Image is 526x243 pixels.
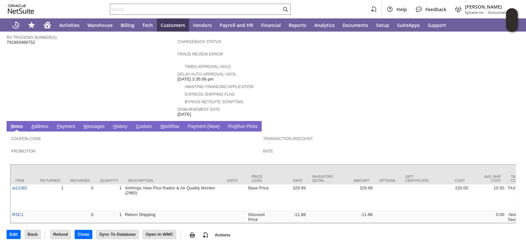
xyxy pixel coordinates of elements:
[8,18,24,32] a: Recent Records
[185,100,243,104] a: Bypass NetSuite Scripting
[142,22,153,28] span: Tech
[123,184,222,211] td: Airthings View Plus Radon & Air Quality Monitor (2960)
[339,18,372,32] a: Documents
[82,124,106,130] a: Messages
[84,18,117,32] a: Warehouse
[39,18,55,32] a: Home
[424,18,450,32] a: Support
[312,175,333,182] div: Inventory Detail
[397,22,420,28] span: SuiteApps
[12,212,24,217] a: RSC1
[111,124,129,130] a: History
[178,52,223,57] a: Fraud Review Error
[40,179,60,182] div: Returned
[470,211,506,223] td: 0.00
[475,175,501,182] div: Avg Ship Cost
[247,211,271,223] td: Discount Price
[138,18,157,32] a: Tech
[113,124,116,129] span: H
[376,22,389,28] span: Setup
[70,179,90,182] div: Refunded
[11,136,41,141] a: Coupon Code
[188,231,196,239] img: print.svg
[257,18,285,32] a: Financial
[485,10,487,15] span: -
[310,18,339,32] a: Analytics
[178,39,221,44] a: Chargeback Status
[30,124,50,130] a: Address
[234,124,237,129] span: k
[372,18,393,32] a: Setup
[159,124,181,130] a: Workflow
[178,112,191,117] span: [DATE]
[57,124,60,129] span: P
[379,179,395,182] div: Options
[95,184,123,211] td: 1
[128,179,217,182] div: Description
[136,124,139,129] span: C
[59,22,80,28] span: Activities
[28,21,36,29] svg: Shortcuts
[75,230,92,239] input: Close
[247,184,271,211] td: Base Price
[25,230,40,239] input: Back
[24,18,39,32] div: Shortcuts
[55,124,77,130] a: Payment
[185,64,231,69] a: Timed Approval Hold
[65,184,95,211] td: 0
[97,230,138,239] input: Sync To Database
[202,231,209,239] img: add-record.svg
[396,6,407,12] span: Help
[511,175,526,182] div: Tax Code
[271,184,307,211] td: 329.99
[95,211,123,223] td: 1
[271,211,307,223] td: -11.88
[12,185,27,190] a: ai12382
[123,211,222,223] td: Return Shipping
[110,5,281,13] input: Search
[35,184,65,211] td: 1
[261,22,281,28] span: Financial
[439,179,465,182] div: Cost
[405,175,429,182] div: Gift Certificate
[227,124,259,130] a: PickRun Picks
[425,6,446,12] span: Feedback
[84,124,87,129] span: M
[281,5,289,13] svg: Search
[338,211,374,223] td: -11.88
[9,124,25,130] a: Items
[51,230,71,239] input: Refund
[506,8,518,32] iframe: Click here to launch Oracle Guided Learning Help Panel
[7,230,20,239] input: Edit
[216,18,257,32] a: Payroll and HR
[343,22,368,28] span: Documents
[289,22,306,28] span: Reports
[193,124,196,129] span: y
[11,124,12,129] span: I
[185,85,253,89] a: Awaiting Financing Application
[193,22,212,28] span: Vendors
[227,179,242,182] div: Units
[506,20,518,32] span: Oracle Guided Learning Widget. To move around, please hold and drag
[488,10,514,15] span: Accountant (F1)
[65,211,95,223] td: 0
[43,21,51,29] svg: Home
[465,10,484,15] span: Sylvane Inc
[263,136,313,141] a: Transaction Discount
[157,18,189,32] a: Customers
[55,18,84,32] a: Activities
[100,179,118,182] div: Quantity
[276,179,302,182] div: Rate
[161,22,185,28] span: Customers
[178,72,236,77] a: Delay Auto-Approval Until
[434,184,470,211] td: 220.00
[121,22,134,28] span: Billing
[343,179,369,182] div: Amount
[178,107,220,112] a: Disbursement Date
[186,124,221,130] a: Payment (New)
[7,35,57,40] a: RA Tracking Number(s)
[338,184,374,211] td: 329.99
[12,21,20,29] svg: Recent Records
[314,22,335,28] span: Analytics
[160,124,165,129] span: W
